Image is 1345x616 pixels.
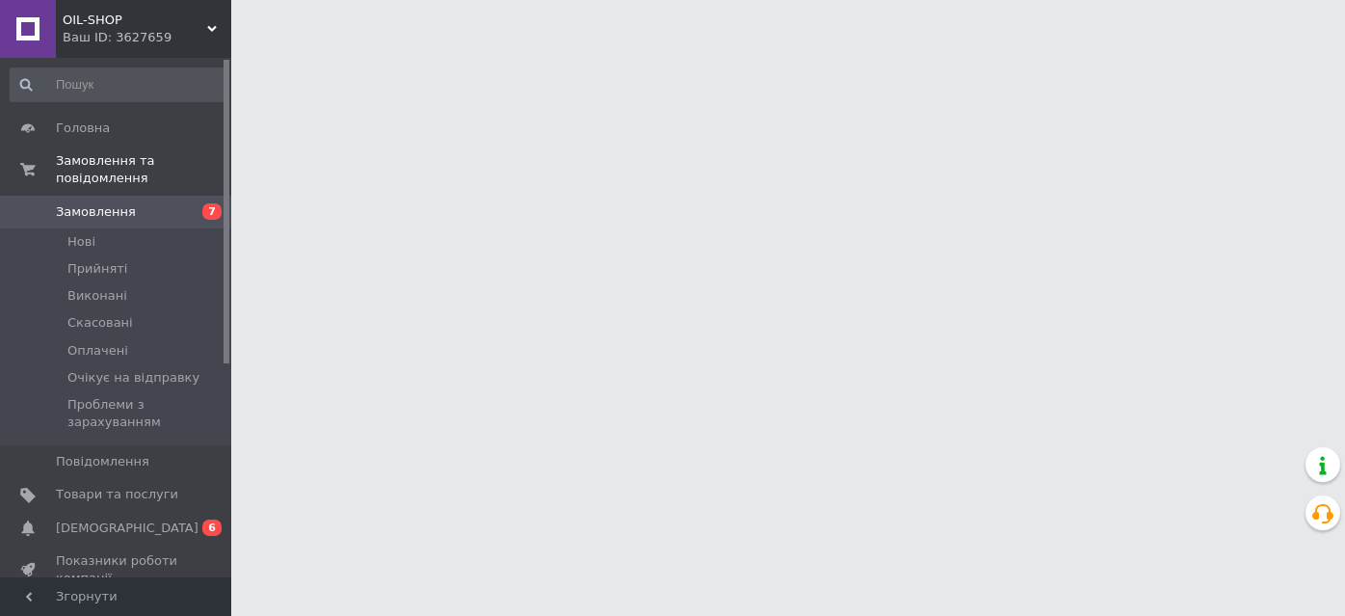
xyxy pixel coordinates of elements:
span: Оплачені [67,342,128,360]
span: Показники роботи компанії [56,552,178,587]
span: Повідомлення [56,453,149,470]
span: [DEMOGRAPHIC_DATA] [56,520,198,537]
span: Товари та послуги [56,486,178,503]
span: 7 [202,203,222,220]
span: Прийняті [67,260,127,278]
span: Головна [56,120,110,137]
input: Пошук [10,67,227,102]
span: Нові [67,233,95,251]
div: Ваш ID: 3627659 [63,29,231,46]
span: Скасовані [67,314,133,332]
span: OIL-SHOP [63,12,207,29]
span: Виконані [67,287,127,305]
span: 6 [202,520,222,536]
span: Проблеми з зарахуванням [67,396,225,431]
span: Очікує на відправку [67,369,199,387]
span: Замовлення та повідомлення [56,152,231,187]
span: Замовлення [56,203,136,221]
